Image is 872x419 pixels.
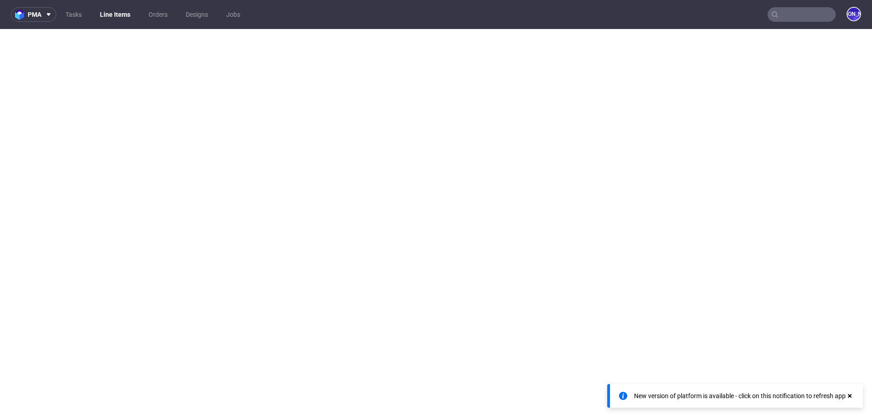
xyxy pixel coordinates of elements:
[60,7,87,22] a: Tasks
[28,11,41,18] span: pma
[847,8,860,20] figcaption: [PERSON_NAME]
[634,391,846,400] div: New version of platform is available - click on this notification to refresh app
[221,7,246,22] a: Jobs
[11,7,56,22] button: pma
[94,7,136,22] a: Line Items
[15,10,28,20] img: logo
[143,7,173,22] a: Orders
[180,7,213,22] a: Designs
